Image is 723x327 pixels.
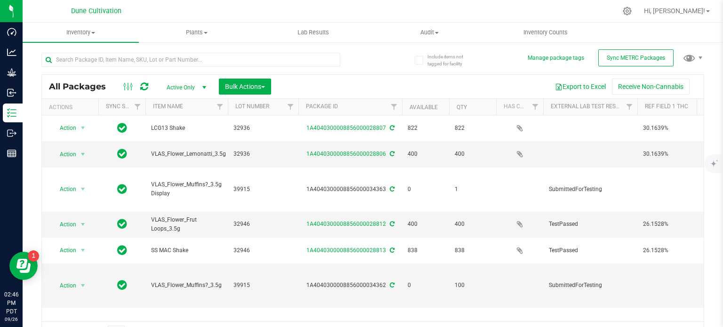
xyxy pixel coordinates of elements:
[549,281,632,290] span: SubmittedForTesting
[643,124,714,133] span: 30.1639%
[643,150,714,159] span: 30.1639%
[151,150,226,159] span: VLAS_Flower_Lemonatti_3.5g
[139,23,255,42] a: Plants
[408,220,443,229] span: 400
[408,281,443,290] span: 0
[23,23,139,42] a: Inventory
[297,185,403,194] div: 1A4040300008856000034363
[212,99,228,115] a: Filter
[117,244,127,257] span: In Sync
[598,49,674,66] button: Sync METRC Packages
[77,279,89,292] span: select
[283,99,298,115] a: Filter
[455,150,490,159] span: 400
[644,7,705,15] span: Hi, [PERSON_NAME]!
[151,180,222,198] span: VLAS_Flower_Muffins?_3.5g Display
[427,53,474,67] span: Include items not tagged for facility
[233,185,293,194] span: 39915
[528,54,584,62] button: Manage package tags
[372,28,487,37] span: Audit
[488,23,604,42] a: Inventory Counts
[28,250,39,262] iframe: Resource center unread badge
[388,151,394,157] span: Sync from Compliance System
[153,103,183,110] a: Item Name
[549,246,632,255] span: TestPassed
[51,148,77,161] span: Action
[77,121,89,135] span: select
[7,27,16,37] inline-svg: Dashboard
[388,186,394,192] span: Sync from Compliance System
[408,246,443,255] span: 838
[645,103,688,110] a: Ref Field 1 THC
[255,23,371,42] a: Lab Results
[388,247,394,254] span: Sync from Compliance System
[455,220,490,229] span: 400
[457,104,467,111] a: Qty
[612,79,690,95] button: Receive Non-Cannabis
[285,28,342,37] span: Lab Results
[151,124,222,133] span: LCG13 Shake
[77,218,89,231] span: select
[528,99,543,115] a: Filter
[306,151,386,157] a: 1A4040300008856000028806
[51,218,77,231] span: Action
[607,55,665,61] span: Sync METRC Packages
[388,221,394,227] span: Sync from Compliance System
[408,124,443,133] span: 822
[549,185,632,194] span: SubmittedForTesting
[551,103,625,110] a: External Lab Test Result
[7,149,16,158] inline-svg: Reports
[306,125,386,131] a: 1A4040300008856000028807
[7,128,16,138] inline-svg: Outbound
[233,246,293,255] span: 32946
[117,217,127,231] span: In Sync
[455,246,490,255] span: 838
[233,220,293,229] span: 32946
[7,88,16,97] inline-svg: Inbound
[233,124,293,133] span: 32936
[151,215,222,233] span: VLAS_Flower_Frut Loops_3.5g
[621,7,633,16] div: Manage settings
[51,121,77,135] span: Action
[151,246,222,255] span: SS MAC Shake
[455,185,490,194] span: 1
[7,68,16,77] inline-svg: Grow
[117,183,127,196] span: In Sync
[7,108,16,118] inline-svg: Inventory
[388,282,394,288] span: Sync from Compliance System
[225,83,265,90] span: Bulk Actions
[455,281,490,290] span: 100
[4,316,18,323] p: 09/26
[117,147,127,160] span: In Sync
[235,103,269,110] a: Lot Number
[117,279,127,292] span: In Sync
[219,79,271,95] button: Bulk Actions
[77,183,89,196] span: select
[106,103,142,110] a: Sync Status
[408,150,443,159] span: 400
[410,104,438,111] a: Available
[4,290,18,316] p: 02:46 PM PDT
[233,150,293,159] span: 32936
[643,246,714,255] span: 26.1528%
[139,28,255,37] span: Plants
[51,183,77,196] span: Action
[511,28,580,37] span: Inventory Counts
[130,99,145,115] a: Filter
[41,53,340,67] input: Search Package ID, Item Name, SKU, Lot or Part Number...
[7,48,16,57] inline-svg: Analytics
[371,23,488,42] a: Audit
[77,244,89,257] span: select
[297,281,403,290] div: 1A4040300008856000034362
[549,79,612,95] button: Export to Excel
[306,221,386,227] a: 1A4040300008856000028812
[549,220,632,229] span: TestPassed
[306,247,386,254] a: 1A4040300008856000028813
[71,7,121,15] span: Dune Cultivation
[49,104,95,111] div: Actions
[51,279,77,292] span: Action
[306,103,338,110] a: Package ID
[51,244,77,257] span: Action
[233,281,293,290] span: 39915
